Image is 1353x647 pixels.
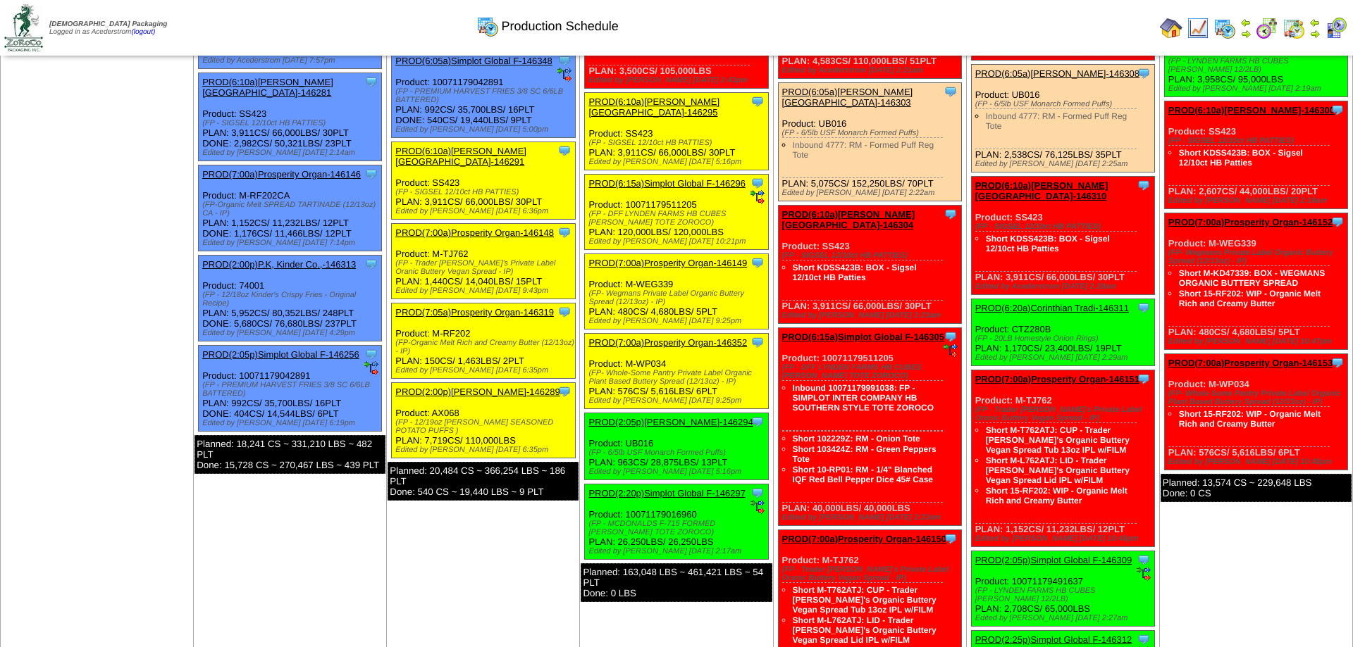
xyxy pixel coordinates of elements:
[975,353,1154,362] div: Edited by [PERSON_NAME] [DATE] 2:29am
[1137,372,1151,386] img: Tooltip
[975,100,1154,108] div: (FP - 6/5lb USF Monarch Formed Puffs)
[392,52,575,138] div: Product: 10071179042891 PLAN: 992CS / 35,700LBS / 16PLT DONE: 540CS / 19,440LBS / 9PLT
[49,20,167,36] span: Logged in as Acederstrom
[202,239,381,247] div: Edited by [PERSON_NAME] [DATE] 7:14pm
[975,303,1129,313] a: PROD(6:20a)Corinthian Tradi-146311
[585,413,768,480] div: Product: UB016 PLAN: 963CS / 28,875LBS / 13PLT
[1330,103,1345,117] img: Tooltip
[986,234,1110,253] a: Short KDSS423B: BOX - Sigsel 12/10ct HB Patties
[395,366,574,375] div: Edited by [PERSON_NAME] [DATE] 6:35pm
[585,484,768,560] div: Product: 10071179016960 PLAN: 26,250LBS / 26,250LBS
[1168,389,1347,406] div: (FP- Whole-Some Pantry Private Label Organic Plant Based Buttery Spread (12/13oz) - IP)
[975,282,1154,291] div: Edited by Acederstrom [DATE] 2:28am
[971,299,1154,366] div: Product: CTZ280B PLAN: 1,170CS / 23,400LBS / 19PLT
[199,165,382,251] div: Product: M-RF202CA PLAN: 1,152CS / 11,232LBS / 12PLT DONE: 1,176CS / 11,466LBS / 12PLT
[588,467,767,476] div: Edited by [PERSON_NAME] [DATE] 5:16pm
[1137,567,1151,581] img: ediSmall.gif
[782,513,961,522] div: Edited by [PERSON_NAME] [DATE] 2:23am
[971,177,1154,295] div: Product: SS423 PLAN: 3,911CS / 66,000LBS / 30PLT
[1240,17,1252,28] img: arrowleft.gif
[395,287,574,295] div: Edited by [PERSON_NAME] [DATE] 9:43pm
[1179,148,1303,168] a: Short KDSS423B: BOX - Sigsel 12/10ct HB Patties
[395,207,574,215] div: Edited by [PERSON_NAME] [DATE] 6:36pm
[395,188,574,196] div: (FP - SIGSEL 12/10ct HB PATTIES)
[395,339,574,356] div: (FP-Organic Melt Rich and Creamy Butter (12/13oz) - IP)
[1137,178,1151,192] img: Tooltip
[975,555,1132,565] a: PROD(2:05p)Simplot Global F-146309
[202,119,381,127] div: (FP - SIGSEL 12/10ct HB PATTIES)
[194,435,385,474] div: Planned: 18,241 CS ~ 331,210 LBS ~ 482 PLT Done: 15,728 CS ~ 270,467 LBS ~ 439 PLT
[131,28,155,36] a: (logout)
[975,534,1154,543] div: Edited by [PERSON_NAME] [DATE] 10:46pm
[782,332,944,342] a: PROD(6:15a)Simplot Global F-146305
[1240,28,1252,39] img: arrowright.gif
[364,75,378,89] img: Tooltip
[793,434,920,444] a: Short 102229Z: RM - Onion Tote
[1179,268,1325,288] a: Short M-KD47339: BOX - WEGMANS ORGANIC BUTTERY SPREAD
[975,614,1154,622] div: Edited by [PERSON_NAME] [DATE] 2:27am
[782,66,961,75] div: Edited by Acederstrom [DATE] 2:21am
[588,96,719,118] a: PROD(6:10a)[PERSON_NAME][GEOGRAPHIC_DATA]-146295
[944,207,958,221] img: Tooltip
[750,415,765,429] img: Tooltip
[364,167,378,181] img: Tooltip
[1161,474,1352,502] div: Planned: 13,574 CS ~ 229,648 LBS Done: 0 CS
[1137,66,1151,80] img: Tooltip
[782,251,961,260] div: (FP - SIGSEL 12/10ct HB PATTIES)
[588,369,767,386] div: (FP- Whole-Some Pantry Private Label Organic Plant Based Buttery Spread (12/13oz) - IP)
[557,144,572,158] img: Tooltip
[750,486,765,500] img: Tooltip
[1325,17,1347,39] img: calendarcustomer.gif
[975,160,1154,168] div: Edited by [PERSON_NAME] [DATE] 2:25am
[364,347,378,361] img: Tooltip
[588,237,767,246] div: Edited by [PERSON_NAME] [DATE] 10:21pm
[202,349,359,360] a: PROD(2:05p)Simplot Global F-146256
[588,178,746,189] a: PROD(6:15a)Simplot Global F-146296
[782,311,961,320] div: Edited by [PERSON_NAME] [DATE] 2:23am
[557,305,572,319] img: Tooltip
[986,456,1130,485] a: Short M-L762ATJ: LID - Trader [PERSON_NAME]'s Organic Buttery Vegan Spread Lid IPL w/FILM
[944,84,958,99] img: Tooltip
[588,289,767,306] div: (FP- Wegmans Private Label Organic Buttery Spread (12/13oz) - IP)
[202,419,381,427] div: Edited by [PERSON_NAME] [DATE] 6:19pm
[975,586,1154,603] div: (FP - LYNDEN FARMS HB CUBES [PERSON_NAME] 12/2LB)
[778,83,961,201] div: Product: UB016 PLAN: 5,075CS / 152,250LBS / 70PLT
[395,125,574,134] div: Edited by [PERSON_NAME] [DATE] 5:00pm
[364,257,378,271] img: Tooltip
[395,259,574,276] div: (FP - Trader [PERSON_NAME]'s Private Label Oranic Buttery Vegan Spread - IP)
[1168,57,1347,74] div: (FP - LYNDEN FARMS HB CUBES [PERSON_NAME] 12/2LB)
[588,520,767,536] div: (FP - MCDONALDS F-715 FORMED [PERSON_NAME] TOTE ZOROCO)
[1168,84,1347,93] div: Edited by [PERSON_NAME] [DATE] 2:19am
[750,500,765,514] img: ediSmall.gif
[4,4,43,51] img: zoroco-logo-small.webp
[199,346,382,432] div: Product: 10071179042891 PLAN: 992CS / 35,700LBS / 16PLT DONE: 404CS / 14,544LBS / 6PLT
[793,465,933,484] a: Short 10-RP01: RM - 1/4" Blanched IQF Red Bell Pepper Dice 45# Case
[585,254,768,329] div: Product: M-WEG339 PLAN: 480CS / 4,680LBS / 5PLT
[364,361,378,375] img: ediSmall.gif
[782,534,946,544] a: PROD(7:00a)Prosperity Organ-146150
[1187,17,1209,39] img: line_graph.gif
[986,425,1130,455] a: Short M-T762ATJ: CUP - Trader [PERSON_NAME]'s Organic Buttery Vegan Spread Tub 13oz IPL w/FILM
[1160,17,1182,39] img: home.gif
[1330,215,1345,229] img: Tooltip
[975,68,1139,79] a: PROD(6:05a)[PERSON_NAME]-146308
[782,565,961,582] div: (FP - Trader [PERSON_NAME]'s Private Label Oranic Buttery Vegan Spread - IP)
[1309,28,1321,39] img: arrowright.gif
[1168,196,1347,205] div: Edited by [PERSON_NAME] [DATE] 2:19am
[782,129,961,137] div: (FP - 6/5lb USF Monarch Formed Puffs)
[750,176,765,190] img: Tooltip
[1330,356,1345,370] img: Tooltip
[793,140,934,160] a: Inbound 4777: RM - Formed Puff Reg Tote
[202,77,333,98] a: PROD(6:10a)[PERSON_NAME][GEOGRAPHIC_DATA]-146281
[557,384,572,398] img: Tooltip
[778,328,961,526] div: Product: 10071179511205 PLAN: 40,000LBS / 40,000LBS
[588,210,767,227] div: (FP - DFF LYNDEN FARMS HB CUBES [PERSON_NAME] TOTE ZOROCO)
[971,551,1154,627] div: Product: 10071179491637 PLAN: 2,708CS / 65,000LBS
[944,329,958,344] img: Tooltip
[793,615,937,645] a: Short M-L762ATJ: LID - Trader [PERSON_NAME]'s Organic Buttery Vegan Spread Lid IPL w/FILM
[202,149,381,157] div: Edited by [PERSON_NAME] [DATE] 2:14am
[782,209,915,230] a: PROD(6:10a)[PERSON_NAME][GEOGRAPHIC_DATA]-146304
[202,201,381,218] div: (FP-Organic Melt SPREAD TARTINADE (12/13oz) CA - IP)
[750,256,765,270] img: Tooltip
[986,486,1127,505] a: Short 15-RF202: WIP - Organic Melt Rich and Creamy Butter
